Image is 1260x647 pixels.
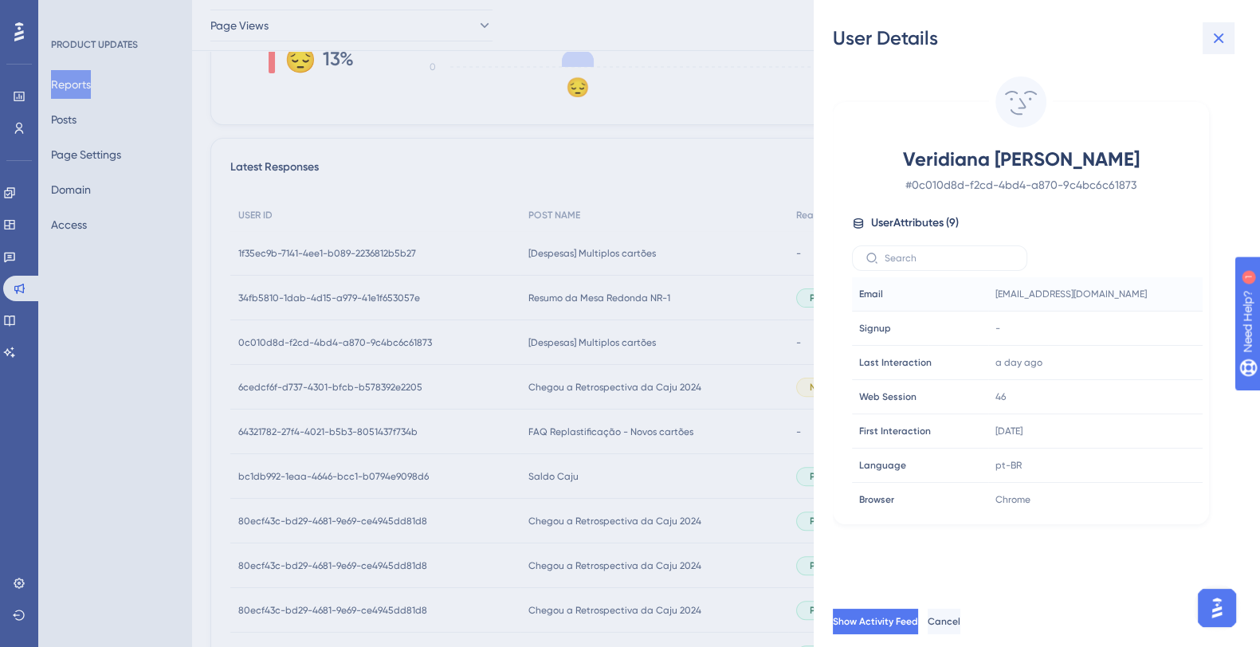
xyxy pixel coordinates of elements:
[871,214,959,233] span: User Attributes ( 9 )
[833,609,918,634] button: Show Activity Feed
[833,615,918,628] span: Show Activity Feed
[995,425,1023,437] time: [DATE]
[859,425,931,437] span: First Interaction
[881,175,1161,194] span: # 0c010d8d-f2cd-4bd4-a870-9c4bc6c61873
[928,615,960,628] span: Cancel
[37,4,100,23] span: Need Help?
[111,8,116,21] div: 1
[859,493,894,506] span: Browser
[995,493,1030,506] span: Chrome
[1193,584,1241,632] iframe: UserGuiding AI Assistant Launcher
[859,356,932,369] span: Last Interaction
[859,390,917,403] span: Web Session
[881,147,1161,172] span: Veridiana [PERSON_NAME]
[995,459,1022,472] span: pt-BR
[995,390,1006,403] span: 46
[995,357,1042,368] time: a day ago
[995,288,1147,300] span: [EMAIL_ADDRESS][DOMAIN_NAME]
[859,322,891,335] span: Signup
[859,288,883,300] span: Email
[859,459,906,472] span: Language
[833,25,1241,51] div: User Details
[928,609,960,634] button: Cancel
[995,322,1000,335] span: -
[885,253,1014,264] input: Search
